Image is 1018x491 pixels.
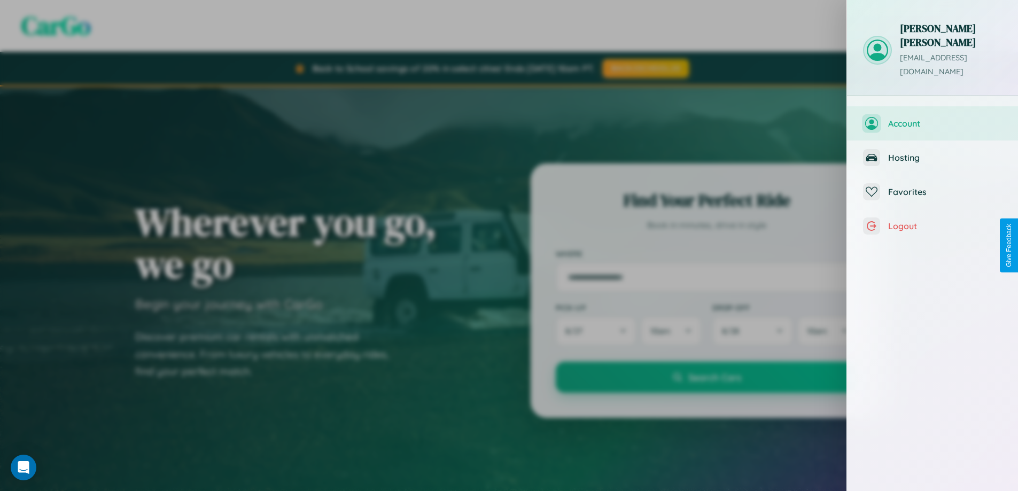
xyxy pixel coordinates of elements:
button: Account [847,106,1018,141]
h3: [PERSON_NAME] [PERSON_NAME] [900,21,1002,49]
button: Favorites [847,175,1018,209]
button: Hosting [847,141,1018,175]
p: [EMAIL_ADDRESS][DOMAIN_NAME] [900,51,1002,79]
span: Account [888,118,1002,129]
div: Give Feedback [1005,224,1013,267]
span: Logout [888,221,1002,231]
span: Hosting [888,152,1002,163]
span: Favorites [888,186,1002,197]
div: Open Intercom Messenger [11,455,36,480]
button: Logout [847,209,1018,243]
